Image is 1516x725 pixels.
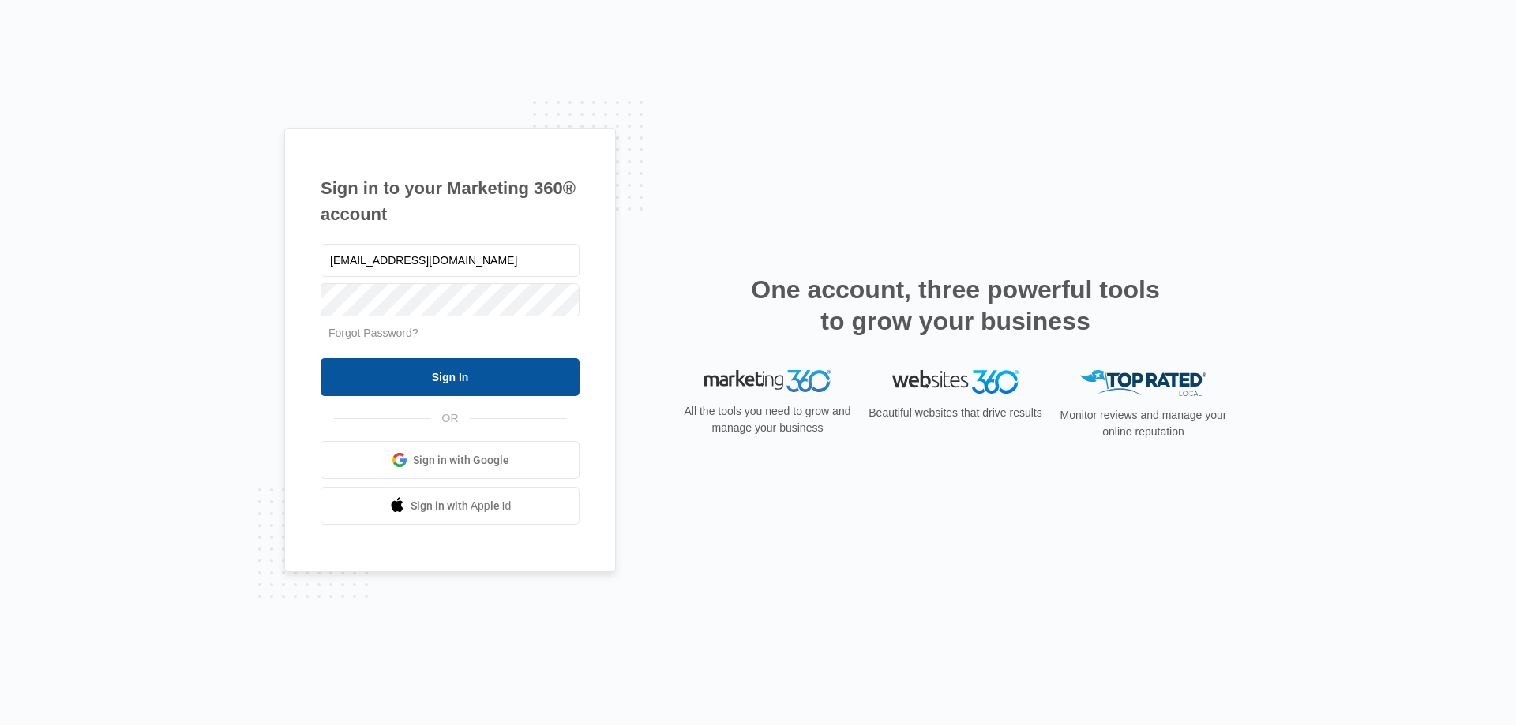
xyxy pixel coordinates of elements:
img: Marketing 360 [704,370,831,392]
span: Sign in with Google [413,452,509,469]
a: Sign in with Apple Id [321,487,580,525]
a: Sign in with Google [321,441,580,479]
span: Sign in with Apple Id [411,498,512,514]
h1: Sign in to your Marketing 360® account [321,175,580,227]
p: All the tools you need to grow and manage your business [679,403,856,436]
input: Sign In [321,358,580,396]
h2: One account, three powerful tools to grow your business [746,274,1165,337]
img: Websites 360 [892,370,1019,393]
p: Monitor reviews and manage your online reputation [1055,407,1232,440]
p: Beautiful websites that drive results [867,405,1044,421]
input: Email [321,244,580,277]
span: OR [431,410,470,427]
img: Top Rated Local [1080,370,1206,396]
a: Forgot Password? [328,327,418,339]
